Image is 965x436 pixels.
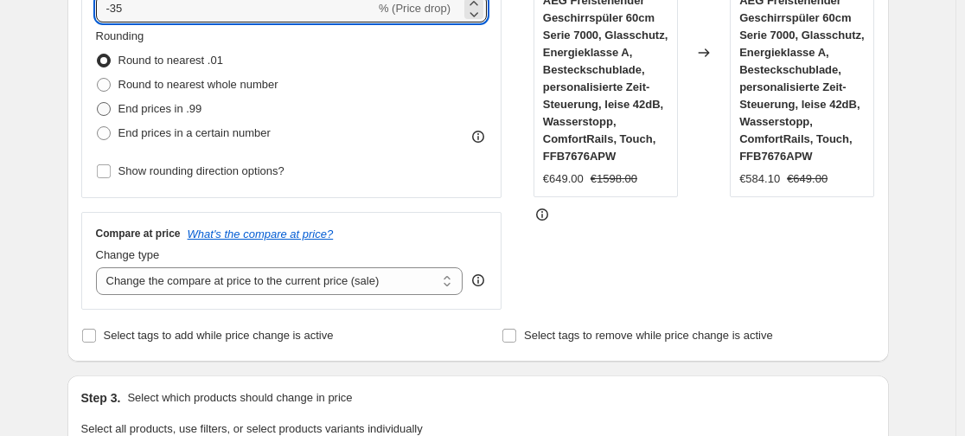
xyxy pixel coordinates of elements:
span: Show rounding direction options? [118,164,284,177]
strike: €649.00 [787,170,828,188]
span: Round to nearest whole number [118,78,278,91]
strike: €1598.00 [591,170,637,188]
button: What's the compare at price? [188,228,334,240]
h2: Step 3. [81,389,121,407]
span: Select tags to add while price change is active [104,329,334,342]
p: Select which products should change in price [127,389,352,407]
span: Rounding [96,29,144,42]
span: Change type [96,248,160,261]
span: % (Price drop) [379,2,451,15]
h3: Compare at price [96,227,181,240]
span: Select tags to remove while price change is active [524,329,773,342]
span: End prices in .99 [118,102,202,115]
span: End prices in a certain number [118,126,271,139]
span: Select all products, use filters, or select products variants individually [81,422,423,435]
div: €649.00 [543,170,584,188]
div: €584.10 [739,170,780,188]
div: help [470,272,487,289]
span: Round to nearest .01 [118,54,223,67]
